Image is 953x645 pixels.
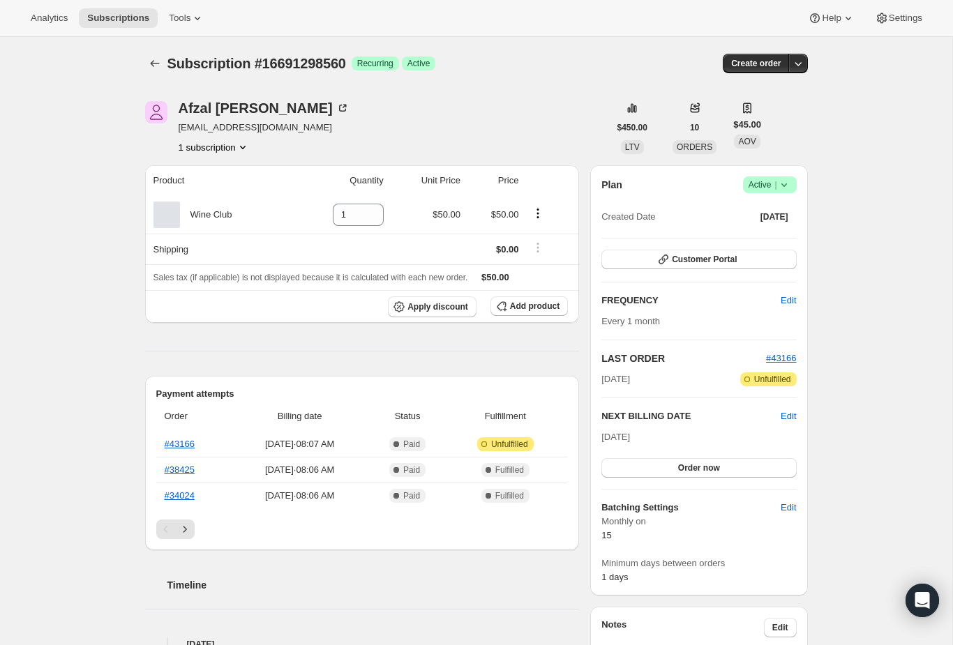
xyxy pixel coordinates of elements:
button: Next [175,519,195,539]
button: 10 [682,118,707,137]
span: Unfulfilled [491,439,528,450]
span: [DATE] · 08:07 AM [236,437,364,451]
span: [DATE] · 08:06 AM [236,463,364,477]
span: Edit [781,294,796,308]
button: Shipping actions [527,240,549,255]
a: #34024 [165,490,195,501]
button: Subscriptions [145,54,165,73]
th: Unit Price [388,165,465,196]
span: Fulfillment [451,409,560,423]
a: #43166 [766,353,796,363]
button: Analytics [22,8,76,28]
span: Unfulfilled [754,374,791,385]
button: Create order [723,54,789,73]
h2: Timeline [167,578,580,592]
span: 15 [601,530,611,540]
button: [DATE] [752,207,797,227]
h6: Batching Settings [601,501,781,515]
button: Order now [601,458,796,478]
h2: Plan [601,178,622,192]
span: Apply discount [407,301,468,312]
button: Apply discount [388,296,476,317]
h2: FREQUENCY [601,294,781,308]
span: [DATE] [760,211,788,222]
h2: Payment attempts [156,387,569,401]
span: LTV [625,142,640,152]
button: #43166 [766,351,796,365]
th: Shipping [145,234,292,264]
span: $50.00 [433,209,460,220]
button: Add product [490,296,568,316]
span: Edit [781,501,796,515]
span: Fulfilled [495,464,524,476]
span: [EMAIL_ADDRESS][DOMAIN_NAME] [179,121,350,135]
span: $50.00 [481,272,509,282]
span: Help [822,13,841,24]
button: Product actions [179,140,250,154]
button: Settings [866,8,931,28]
span: Add product [510,301,560,312]
span: Afzal Jasani [145,101,167,123]
span: Created Date [601,210,655,224]
button: Product actions [527,206,549,221]
span: Paid [403,490,420,501]
button: $450.00 [609,118,656,137]
span: Active [407,58,430,69]
div: Afzal [PERSON_NAME] [179,101,350,115]
div: Open Intercom Messenger [906,584,939,617]
span: $0.00 [496,244,519,255]
span: 1 days [601,572,628,582]
button: Edit [781,409,796,423]
span: Sales tax (if applicable) is not displayed because it is calculated with each new order. [153,273,468,282]
span: [DATE] [601,372,630,386]
span: Create order [731,58,781,69]
th: Quantity [292,165,388,196]
span: $45.00 [733,118,761,132]
button: Edit [764,618,797,637]
button: Edit [772,496,804,519]
span: Paid [403,439,420,450]
span: 10 [690,122,699,133]
span: Tools [169,13,190,24]
span: Every 1 month [601,316,660,326]
span: AOV [738,137,756,146]
h2: NEXT BILLING DATE [601,409,781,423]
span: Paid [403,464,420,476]
span: Customer Portal [672,254,737,265]
nav: Pagination [156,519,569,539]
span: Active [749,178,791,192]
h3: Notes [601,618,764,637]
button: Customer Portal [601,250,796,269]
span: Settings [889,13,922,24]
span: | [774,179,776,190]
span: Minimum days between orders [601,556,796,570]
span: Status [373,409,443,423]
th: Price [465,165,523,196]
span: Recurring [357,58,393,69]
span: ORDERS [677,142,712,152]
th: Product [145,165,292,196]
span: Fulfilled [495,490,524,501]
span: Monthly on [601,515,796,529]
span: Order now [678,462,720,473]
button: Help [800,8,863,28]
span: [DATE] · 08:06 AM [236,489,364,503]
span: Subscription #16691298560 [167,56,346,71]
span: $450.00 [617,122,647,133]
span: Billing date [236,409,364,423]
button: Subscriptions [79,8,158,28]
a: #43166 [165,439,195,449]
span: [DATE] [601,432,630,442]
button: Edit [772,289,804,312]
span: Subscriptions [87,13,149,24]
th: Order [156,401,232,432]
h2: LAST ORDER [601,351,766,365]
button: Tools [160,8,213,28]
a: #38425 [165,464,195,475]
div: Wine Club [180,208,232,222]
span: Edit [772,622,788,633]
span: $50.00 [491,209,519,220]
span: Analytics [31,13,68,24]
